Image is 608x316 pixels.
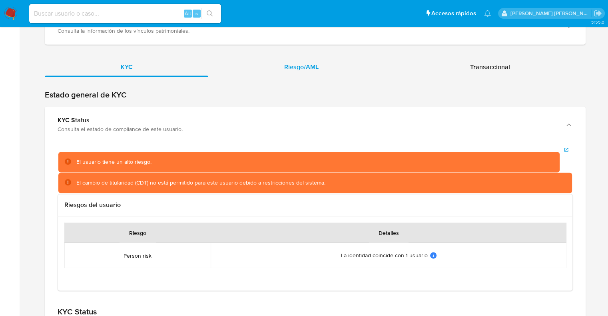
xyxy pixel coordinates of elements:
span: s [195,10,198,17]
a: Notificaciones [484,10,491,17]
span: Alt [185,10,191,17]
a: Salir [594,9,602,18]
span: KYC [121,62,133,72]
p: ext_noevirar@mercadolibre.com [510,10,591,17]
span: 3.155.0 [591,19,604,25]
button: search-icon [201,8,218,19]
span: Riesgo/AML [284,62,319,72]
span: Accesos rápidos [431,9,476,18]
input: Buscar usuario o caso... [29,8,221,19]
span: Transaccional [470,62,510,72]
